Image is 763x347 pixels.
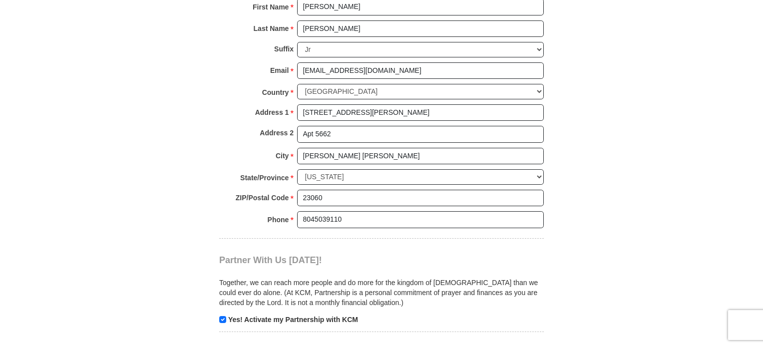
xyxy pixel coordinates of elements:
[276,149,289,163] strong: City
[254,21,289,35] strong: Last Name
[236,191,289,205] strong: ZIP/Postal Code
[268,213,289,227] strong: Phone
[270,63,289,77] strong: Email
[219,255,322,265] span: Partner With Us [DATE]!
[219,278,544,308] p: Together, we can reach more people and do more for the kingdom of [DEMOGRAPHIC_DATA] than we coul...
[240,171,289,185] strong: State/Province
[228,316,358,324] strong: Yes! Activate my Partnership with KCM
[260,126,294,140] strong: Address 2
[274,42,294,56] strong: Suffix
[255,105,289,119] strong: Address 1
[262,85,289,99] strong: Country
